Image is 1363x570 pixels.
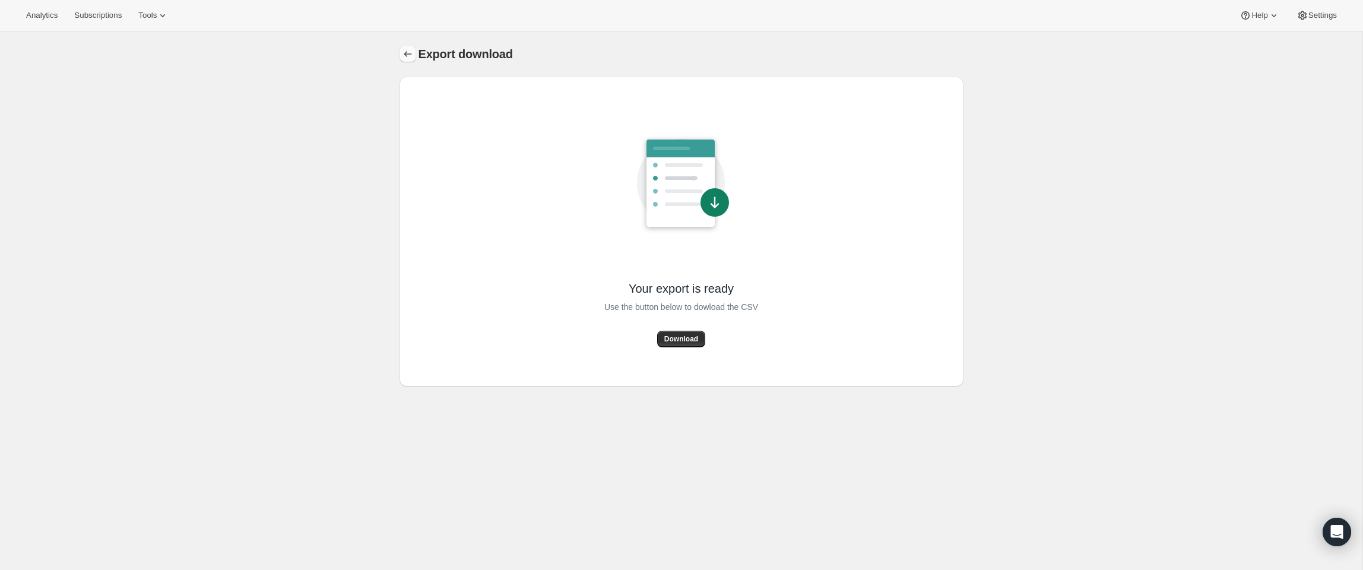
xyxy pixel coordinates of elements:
div: Open Intercom Messenger [1323,518,1351,546]
span: Help [1251,11,1267,20]
span: Subscriptions [74,11,122,20]
span: Tools [138,11,157,20]
span: Export download [419,47,513,61]
span: Download [664,334,698,344]
span: Your export is ready [629,281,734,296]
button: Settings [1289,7,1344,24]
span: Settings [1308,11,1337,20]
button: Tools [131,7,176,24]
button: Subscriptions [67,7,129,24]
span: Analytics [26,11,58,20]
span: Use the button below to dowload the CSV [604,300,758,314]
button: Export download [400,46,416,62]
button: Download [657,331,705,347]
button: Analytics [19,7,65,24]
button: Help [1232,7,1286,24]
